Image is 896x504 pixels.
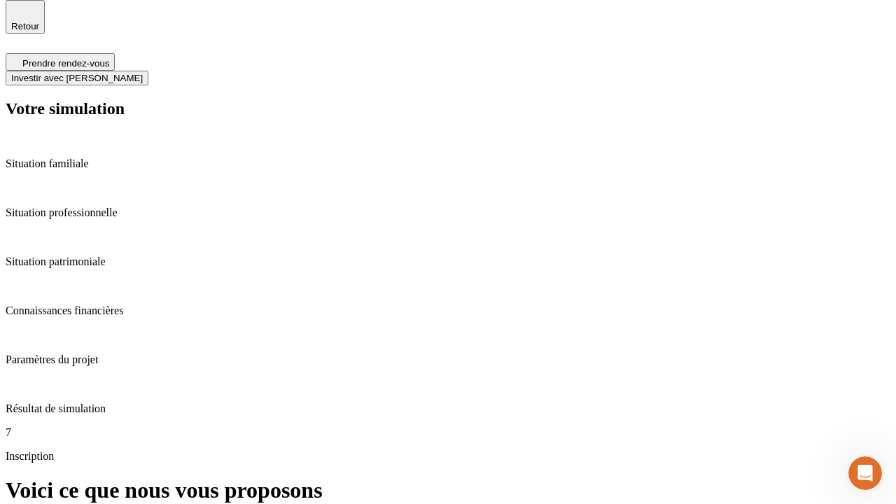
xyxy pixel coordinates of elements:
p: Résultat de simulation [6,402,890,415]
p: Situation patrimoniale [6,255,890,268]
button: Prendre rendez-vous [6,53,115,71]
p: 7 [6,426,890,439]
span: Retour [11,21,39,31]
span: Prendre rendez-vous [22,58,109,69]
span: Investir avec [PERSON_NAME] [11,73,143,83]
p: Paramètres du projet [6,353,890,366]
p: Connaissances financières [6,304,890,317]
p: Situation familiale [6,157,890,170]
h2: Votre simulation [6,99,890,118]
p: Situation professionnelle [6,206,890,219]
iframe: Intercom live chat [848,456,882,490]
button: Investir avec [PERSON_NAME] [6,71,148,85]
p: Inscription [6,450,890,463]
h1: Voici ce que nous vous proposons [6,477,890,503]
